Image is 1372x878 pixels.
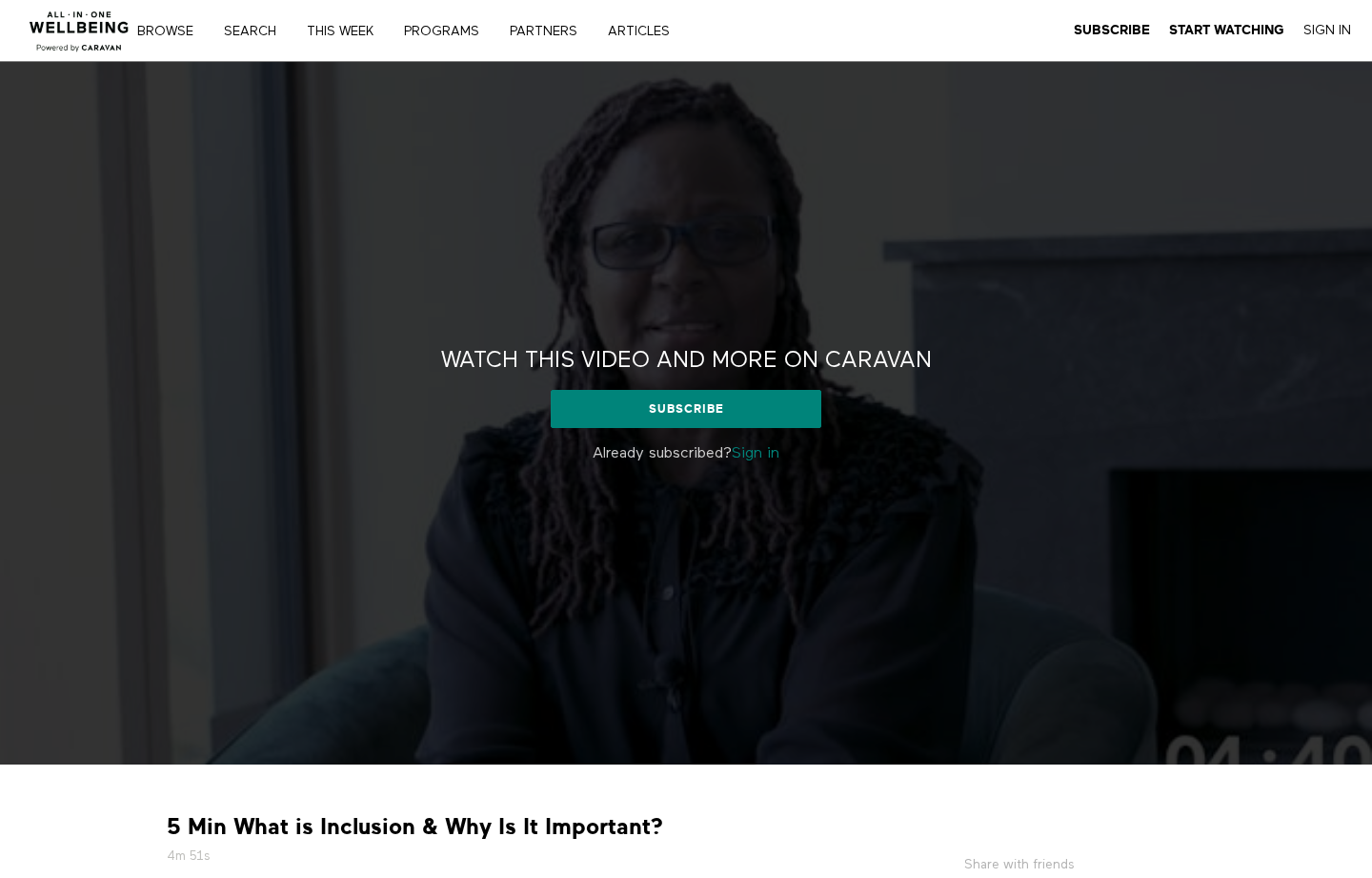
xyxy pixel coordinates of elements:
a: ARTICLES [601,25,690,38]
strong: 5 Min What is Inclusion & Why Is It Important? [167,812,663,842]
strong: Start Watching [1169,23,1284,37]
h2: Watch this video and more on CARAVAN [441,346,932,376]
a: Subscribe [551,390,820,428]
a: Subscribe [1074,22,1150,39]
a: PARTNERS [503,25,597,38]
a: PROGRAMS [397,25,499,38]
a: Sign In [1303,22,1351,39]
a: Start Watching [1169,22,1284,39]
strong: Subscribe [1074,23,1150,37]
a: Sign in [732,446,779,461]
a: THIS WEEK [300,25,393,38]
nav: Primary [151,21,709,40]
a: Browse [131,25,213,38]
h5: 4m 51s [167,847,805,866]
a: Search [217,25,296,38]
p: Already subscribed? [405,442,967,465]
